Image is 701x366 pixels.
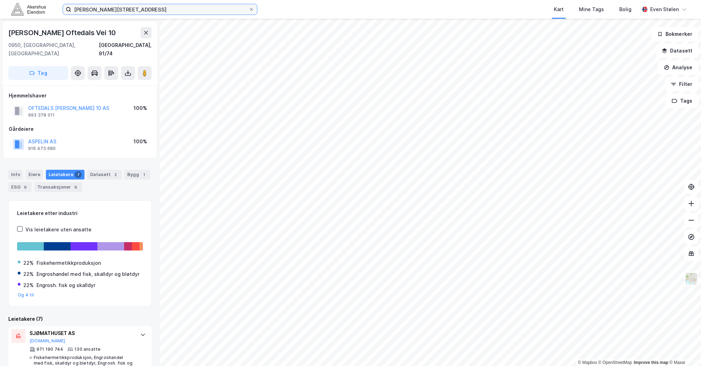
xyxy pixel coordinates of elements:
[666,333,701,366] iframe: Chat Widget
[28,112,55,118] div: 993 378 011
[37,259,101,267] div: Fiskehermetikkproduksjon
[11,3,46,15] img: akershus-eiendom-logo.9091f326c980b4bce74ccdd9f866810c.svg
[656,44,698,58] button: Datasett
[8,66,68,80] button: Tag
[665,77,698,91] button: Filter
[23,281,34,289] div: 22%
[619,5,631,14] div: Bolig
[666,333,701,366] div: Kontrollprogram for chat
[124,170,150,180] div: Bygg
[25,225,91,234] div: Vis leietakere uten ansatte
[685,272,698,285] img: Z
[134,137,147,146] div: 100%
[46,170,84,180] div: Leietakere
[9,91,151,100] div: Hjemmelshaver
[140,171,147,178] div: 1
[578,360,597,365] a: Mapbox
[99,41,152,58] div: [GEOGRAPHIC_DATA], 91/74
[650,5,679,14] div: Even Stølen
[18,292,34,298] button: Og 4 til
[634,360,668,365] a: Improve this map
[8,170,23,180] div: Info
[8,41,99,58] div: 0950, [GEOGRAPHIC_DATA], [GEOGRAPHIC_DATA]
[23,259,34,267] div: 22%
[71,4,249,15] input: Søk på adresse, matrikkel, gårdeiere, leietakere eller personer
[28,146,56,151] div: 916 473 680
[8,315,152,323] div: Leietakere (7)
[17,209,143,217] div: Leietakere etter industri
[30,338,65,344] button: [DOMAIN_NAME]
[22,184,29,191] div: 6
[651,27,698,41] button: Bokmerker
[87,170,122,180] div: Datasett
[37,270,139,278] div: Engroshandel med fisk, skalldyr og bløtdyr
[112,171,119,178] div: 2
[134,104,147,112] div: 100%
[34,182,82,192] div: Transaksjoner
[658,61,698,74] button: Analyse
[8,27,117,38] div: [PERSON_NAME] Oftedals Vei 10
[75,171,82,178] div: 7
[554,5,564,14] div: Kart
[37,281,95,289] div: Engrosh. fisk og skalldyr
[30,329,133,337] div: SJØMATHUSET AS
[26,170,43,180] div: Eiere
[37,347,63,352] div: 971 190 744
[9,125,151,133] div: Gårdeiere
[23,270,34,278] div: 22%
[598,360,632,365] a: OpenStreetMap
[72,184,79,191] div: 6
[666,94,698,108] button: Tags
[8,182,32,192] div: ESG
[74,347,100,352] div: 130 ansatte
[579,5,604,14] div: Mine Tags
